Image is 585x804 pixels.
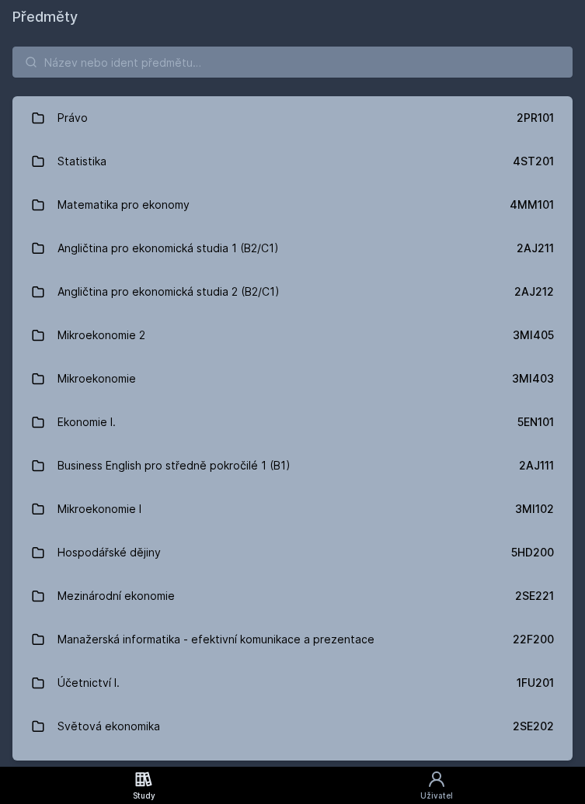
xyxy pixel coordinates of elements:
[12,183,573,227] a: Matematika pro ekonomy 4MM101
[511,545,554,560] div: 5HD200
[57,494,141,525] div: Mikroekonomie I
[57,363,136,394] div: Mikroekonomie
[517,241,554,256] div: 2AJ211
[57,537,161,568] div: Hospodářské dějiny
[57,624,374,655] div: Manažerská informatika - efektivní komunikace a prezentace
[513,632,554,647] div: 22F200
[420,790,453,802] div: Uživatel
[12,661,573,705] a: Účetnictví I. 1FU201
[12,400,573,444] a: Ekonomie I. 5EN101
[12,270,573,314] a: Angličtina pro ekonomická studia 2 (B2/C1) 2AJ212
[57,450,291,481] div: Business English pro středně pokročilé 1 (B1)
[517,414,554,430] div: 5EN101
[57,580,175,612] div: Mezinárodní ekonomie
[12,531,573,574] a: Hospodářské dějiny 5HD200
[513,327,554,343] div: 3MI405
[12,47,573,78] input: Název nebo ident předmětu…
[517,110,554,126] div: 2PR101
[12,574,573,618] a: Mezinárodní ekonomie 2SE221
[12,227,573,270] a: Angličtina pro ekonomická studia 1 (B2/C1) 2AJ211
[12,444,573,487] a: Business English pro středně pokročilé 1 (B1) 2AJ111
[515,501,554,517] div: 3MI102
[12,487,573,531] a: Mikroekonomie I 3MI102
[12,618,573,661] a: Manažerská informatika - efektivní komunikace a prezentace 22F200
[57,711,160,742] div: Světová ekonomika
[12,748,573,792] a: Ekonomie II. 5EN411
[519,458,554,473] div: 2AJ111
[57,407,116,438] div: Ekonomie I.
[513,719,554,734] div: 2SE202
[515,588,554,604] div: 2SE221
[133,790,155,802] div: Study
[57,233,279,264] div: Angličtina pro ekonomická studia 1 (B2/C1)
[517,675,554,691] div: 1FU201
[12,6,573,28] h1: Předměty
[57,320,145,351] div: Mikroekonomie 2
[57,754,118,785] div: Ekonomie II.
[12,140,573,183] a: Statistika 4ST201
[287,767,585,804] a: Uživatel
[57,667,120,698] div: Účetnictví I.
[57,189,190,220] div: Matematika pro ekonomy
[12,314,573,357] a: Mikroekonomie 2 3MI405
[512,371,554,386] div: 3MI403
[57,276,280,307] div: Angličtina pro ekonomická studia 2 (B2/C1)
[12,705,573,748] a: Světová ekonomika 2SE202
[510,197,554,213] div: 4MM101
[513,154,554,169] div: 4ST201
[514,284,554,300] div: 2AJ212
[57,102,88,133] div: Právo
[57,146,106,177] div: Statistika
[12,357,573,400] a: Mikroekonomie 3MI403
[12,96,573,140] a: Právo 2PR101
